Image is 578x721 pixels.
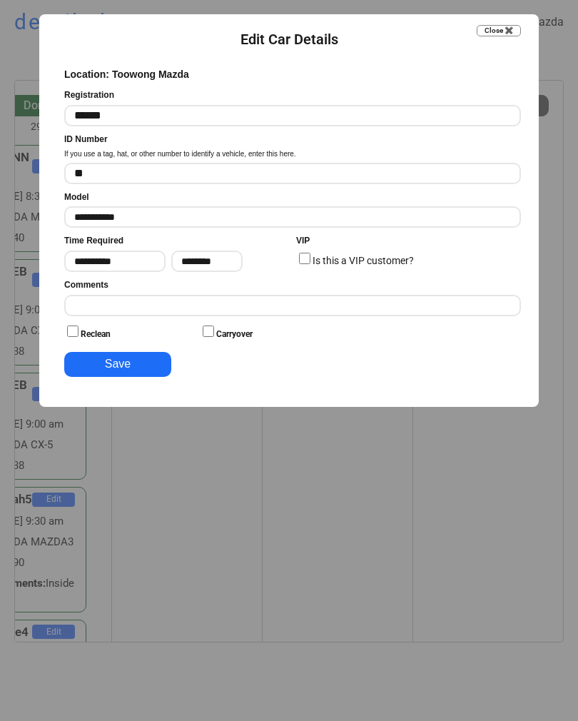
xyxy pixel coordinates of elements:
[64,68,189,82] div: Location: Toowong Mazda
[64,89,114,101] div: Registration
[64,191,89,203] div: Model
[240,29,338,49] div: Edit Car Details
[313,255,414,266] label: Is this a VIP customer?
[81,329,111,339] label: Reclean
[64,133,108,146] div: ID Number
[64,235,123,247] div: Time Required
[477,25,521,36] button: Close ✖️
[216,329,253,339] label: Carryover
[64,149,296,159] div: If you use a tag, hat, or other number to identify a vehicle, enter this here.
[64,279,108,291] div: Comments
[64,352,171,377] button: Save
[296,235,310,247] div: VIP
